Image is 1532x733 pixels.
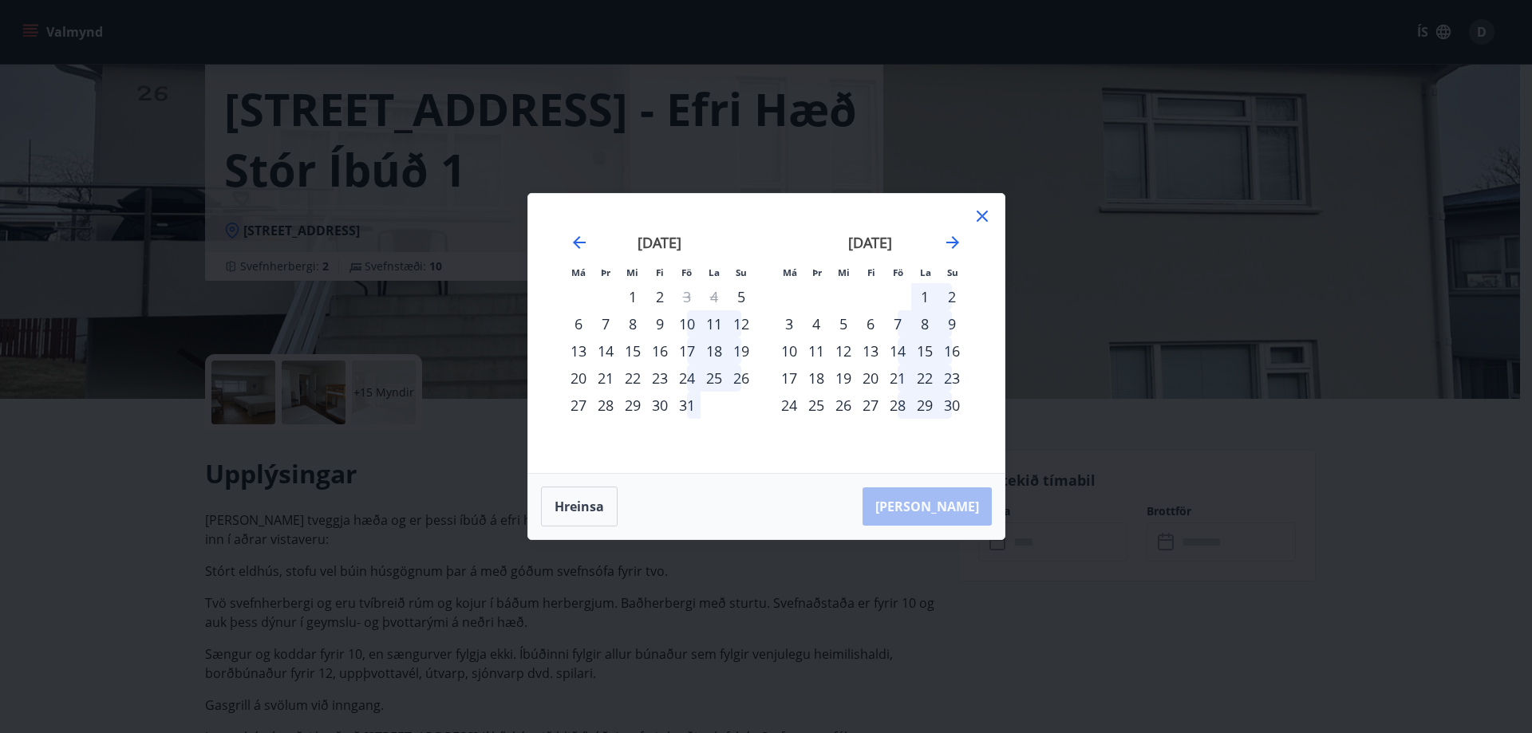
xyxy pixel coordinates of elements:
[673,310,701,337] td: Choose föstudagur, 10. október 2025 as your check-in date. It’s available.
[547,213,985,454] div: Calendar
[646,310,673,337] div: 9
[911,283,938,310] div: 1
[938,283,965,310] td: Choose sunnudagur, 2. nóvember 2025 as your check-in date. It’s available.
[803,365,830,392] td: Choose þriðjudagur, 18. nóvember 2025 as your check-in date. It’s available.
[911,392,938,419] div: 29
[619,392,646,419] td: Choose miðvikudagur, 29. október 2025 as your check-in date. It’s available.
[701,337,728,365] div: 18
[673,337,701,365] div: 17
[776,337,803,365] td: Choose mánudagur, 10. nóvember 2025 as your check-in date. It’s available.
[565,310,592,337] td: Choose mánudagur, 6. október 2025 as your check-in date. It’s available.
[673,392,701,419] td: Choose föstudagur, 31. október 2025 as your check-in date. It’s available.
[848,233,892,252] strong: [DATE]
[911,337,938,365] td: Choose laugardagur, 15. nóvember 2025 as your check-in date. It’s available.
[619,365,646,392] div: 22
[646,337,673,365] div: 16
[565,392,592,419] td: Choose mánudagur, 27. október 2025 as your check-in date. It’s available.
[673,283,701,310] td: Not available. föstudagur, 3. október 2025
[830,392,857,419] td: Choose miðvikudagur, 26. nóvember 2025 as your check-in date. It’s available.
[803,337,830,365] div: 11
[728,365,755,392] div: 26
[701,365,728,392] td: Choose laugardagur, 25. október 2025 as your check-in date. It’s available.
[638,233,681,252] strong: [DATE]
[803,365,830,392] div: 18
[646,365,673,392] div: 23
[619,337,646,365] div: 15
[619,283,646,310] div: 1
[646,365,673,392] td: Choose fimmtudagur, 23. október 2025 as your check-in date. It’s available.
[592,310,619,337] td: Choose þriðjudagur, 7. október 2025 as your check-in date. It’s available.
[565,310,592,337] div: 6
[701,365,728,392] div: 25
[701,283,728,310] td: Not available. laugardagur, 4. október 2025
[619,283,646,310] td: Choose miðvikudagur, 1. október 2025 as your check-in date. It’s available.
[884,392,911,419] td: Choose föstudagur, 28. nóvember 2025 as your check-in date. It’s available.
[728,337,755,365] td: Choose sunnudagur, 19. október 2025 as your check-in date. It’s available.
[884,365,911,392] td: Choose föstudagur, 21. nóvember 2025 as your check-in date. It’s available.
[776,392,803,419] td: Choose mánudagur, 24. nóvember 2025 as your check-in date. It’s available.
[571,266,586,278] small: Má
[619,365,646,392] td: Choose miðvikudagur, 22. október 2025 as your check-in date. It’s available.
[646,337,673,365] td: Choose fimmtudagur, 16. október 2025 as your check-in date. It’s available.
[592,337,619,365] td: Choose þriðjudagur, 14. október 2025 as your check-in date. It’s available.
[938,392,965,419] div: 30
[592,392,619,419] td: Choose þriðjudagur, 28. október 2025 as your check-in date. It’s available.
[592,365,619,392] div: 21
[911,337,938,365] div: 15
[857,310,884,337] td: Choose fimmtudagur, 6. nóvember 2025 as your check-in date. It’s available.
[728,310,755,337] div: 12
[673,337,701,365] td: Choose föstudagur, 17. október 2025 as your check-in date. It’s available.
[884,365,911,392] div: 21
[857,365,884,392] td: Choose fimmtudagur, 20. nóvember 2025 as your check-in date. It’s available.
[619,310,646,337] td: Choose miðvikudagur, 8. október 2025 as your check-in date. It’s available.
[911,392,938,419] td: Choose laugardagur, 29. nóvember 2025 as your check-in date. It’s available.
[838,266,850,278] small: Mi
[646,310,673,337] td: Choose fimmtudagur, 9. október 2025 as your check-in date. It’s available.
[938,283,965,310] div: 2
[646,392,673,419] div: 30
[619,310,646,337] div: 8
[803,310,830,337] div: 4
[619,337,646,365] td: Choose miðvikudagur, 15. október 2025 as your check-in date. It’s available.
[776,337,803,365] div: 10
[884,337,911,365] div: 14
[830,365,857,392] td: Choose miðvikudagur, 19. nóvember 2025 as your check-in date. It’s available.
[673,283,701,310] div: Aðeins útritun í boði
[728,310,755,337] td: Choose sunnudagur, 12. október 2025 as your check-in date. It’s available.
[646,283,673,310] td: Choose fimmtudagur, 2. október 2025 as your check-in date. It’s available.
[736,266,747,278] small: Su
[626,266,638,278] small: Mi
[592,365,619,392] td: Choose þriðjudagur, 21. október 2025 as your check-in date. It’s available.
[867,266,875,278] small: Fi
[646,283,673,310] div: 2
[911,310,938,337] td: Choose laugardagur, 8. nóvember 2025 as your check-in date. It’s available.
[830,365,857,392] div: 19
[541,487,618,526] button: Hreinsa
[943,233,962,252] div: Move forward to switch to the next month.
[938,392,965,419] td: Choose sunnudagur, 30. nóvember 2025 as your check-in date. It’s available.
[673,365,701,392] div: 24
[565,337,592,365] td: Choose mánudagur, 13. október 2025 as your check-in date. It’s available.
[803,310,830,337] td: Choose þriðjudagur, 4. nóvember 2025 as your check-in date. It’s available.
[830,392,857,419] div: 26
[938,365,965,392] td: Choose sunnudagur, 23. nóvember 2025 as your check-in date. It’s available.
[601,266,610,278] small: Þr
[920,266,931,278] small: La
[673,365,701,392] td: Choose föstudagur, 24. október 2025 as your check-in date. It’s available.
[884,310,911,337] td: Choose föstudagur, 7. nóvember 2025 as your check-in date. It’s available.
[911,365,938,392] div: 22
[701,337,728,365] td: Choose laugardagur, 18. október 2025 as your check-in date. It’s available.
[857,392,884,419] td: Choose fimmtudagur, 27. nóvember 2025 as your check-in date. It’s available.
[911,310,938,337] div: 8
[893,266,903,278] small: Fö
[592,310,619,337] div: 7
[565,392,592,419] div: 27
[656,266,664,278] small: Fi
[938,365,965,392] div: 23
[938,310,965,337] div: 9
[728,365,755,392] td: Choose sunnudagur, 26. október 2025 as your check-in date. It’s available.
[728,337,755,365] div: 19
[812,266,822,278] small: Þr
[830,337,857,365] div: 12
[570,233,589,252] div: Move backward to switch to the previous month.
